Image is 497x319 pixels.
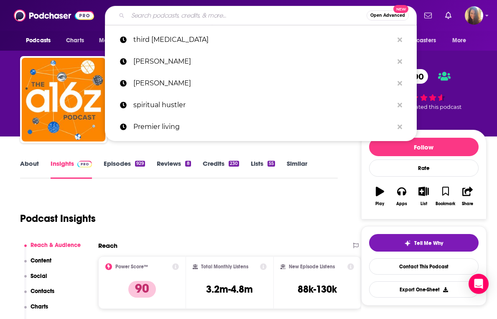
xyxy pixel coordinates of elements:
div: 230 [229,161,239,167]
img: a16z Podcast [22,58,105,141]
div: Rate [369,159,479,177]
p: Social [31,273,47,280]
a: About [20,159,39,179]
button: Share [456,181,478,211]
input: Search podcasts, credits, & more... [128,9,367,22]
span: Monitoring [99,35,129,46]
p: Rhonda Patrick [133,51,393,72]
a: [PERSON_NAME] [105,51,417,72]
img: Podchaser Pro [77,161,92,167]
img: tell me why sparkle [404,240,411,247]
h2: Power Score™ [115,264,148,270]
h2: New Episode Listens [289,264,335,270]
h3: 88k-130k [298,283,337,296]
button: Reach & Audience [24,242,81,257]
a: [PERSON_NAME] [105,72,417,94]
span: Charts [66,35,84,46]
span: Open Advanced [370,13,405,18]
p: Contacts [31,288,54,295]
div: Open Intercom Messenger [469,274,489,294]
p: frank elaridi [133,72,393,94]
p: Charts [31,303,48,310]
a: Charts [61,33,89,49]
div: Share [462,201,473,206]
a: Lists55 [251,159,275,179]
img: Podchaser - Follow, Share and Rate Podcasts [14,8,94,23]
a: Contact This Podcast [369,258,479,275]
p: Content [31,257,51,264]
button: Charts [24,303,48,319]
a: Show notifications dropdown [421,8,435,23]
button: Play [369,181,391,211]
div: List [421,201,427,206]
div: 929 [135,161,145,167]
button: Bookmark [435,181,456,211]
span: Podcasts [26,35,51,46]
a: InsightsPodchaser Pro [51,159,92,179]
a: Episodes929 [104,159,145,179]
h1: Podcast Insights [20,212,96,225]
a: Premier living [105,116,417,138]
span: rated this podcast [413,104,461,110]
a: Show notifications dropdown [442,8,455,23]
h2: Total Monthly Listens [201,264,248,270]
span: Logged in as AHartman333 [465,6,483,25]
div: Bookmark [436,201,455,206]
p: third eye drop [133,29,393,51]
button: Content [24,257,52,273]
div: Play [375,201,384,206]
p: Reach & Audience [31,242,81,249]
button: Show profile menu [465,6,483,25]
h3: 3.2m-4.8m [206,283,253,296]
button: open menu [446,33,477,49]
button: open menu [93,33,140,49]
p: spiritual hustler [133,94,393,116]
span: New [393,5,408,13]
a: spiritual hustler [105,94,417,116]
a: Credits230 [203,159,239,179]
div: Apps [396,201,407,206]
button: Export One-Sheet [369,281,479,298]
button: Contacts [24,288,55,303]
div: Search podcasts, credits, & more... [105,6,417,25]
button: Follow [369,138,479,156]
button: Apps [391,181,413,211]
h2: Reach [98,242,117,250]
a: Similar [287,159,307,179]
p: 90 [128,281,156,298]
span: Tell Me Why [414,240,443,247]
div: 90 21 peoplerated this podcast [361,64,487,116]
a: third [MEDICAL_DATA] [105,29,417,51]
a: Reviews8 [157,159,191,179]
button: tell me why sparkleTell Me Why [369,234,479,252]
span: More [452,35,466,46]
button: List [413,181,434,211]
button: Social [24,273,48,288]
div: 8 [185,161,191,167]
button: open menu [20,33,61,49]
p: Premier living [133,116,393,138]
button: open menu [390,33,448,49]
div: 55 [268,161,275,167]
button: Open AdvancedNew [367,10,409,21]
img: User Profile [465,6,483,25]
